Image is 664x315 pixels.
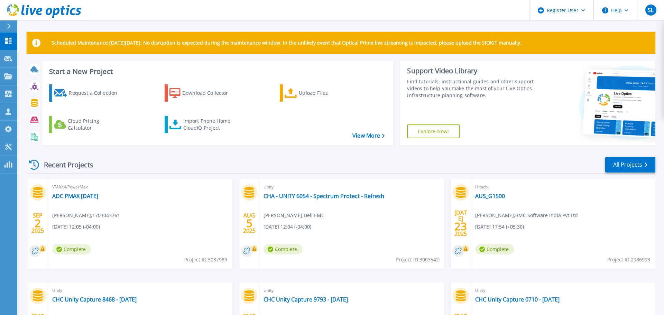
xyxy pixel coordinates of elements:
span: 23 [454,223,467,229]
div: Request a Collection [69,86,124,100]
span: Complete [475,244,514,254]
span: Hitachi [475,183,651,191]
span: Unity [475,287,651,294]
span: [DATE] 12:04 (-04:00) [264,223,311,231]
h3: Start a New Project [49,68,385,75]
span: 2 [35,220,41,226]
a: Explore Now! [407,124,460,138]
div: Cloud Pricing Calculator [68,118,123,131]
span: Project ID: 2986993 [607,256,650,263]
span: [PERSON_NAME] , BMC Software India Pvt Ltd [475,212,578,219]
div: Import Phone Home CloudIQ Project [183,118,237,131]
span: [PERSON_NAME] , 1703043761 [52,212,120,219]
span: [DATE] 12:05 (-04:00) [52,223,100,231]
a: All Projects [605,157,655,173]
span: 5 [246,220,252,226]
span: Unity [264,183,440,191]
div: Upload Files [299,86,354,100]
a: CHC Unity Capture 9793 - [DATE] [264,296,348,303]
a: Download Collector [165,84,242,102]
span: Project ID: 3037989 [184,256,227,263]
a: View More [352,132,385,139]
span: SL [648,7,654,13]
div: Download Collector [182,86,238,100]
span: Unity [264,287,440,294]
a: AUS_G1500 [475,193,505,200]
a: Request a Collection [49,84,126,102]
div: Recent Projects [27,156,103,173]
a: ADC PMAX [DATE] [52,193,98,200]
a: Cloud Pricing Calculator [49,116,126,133]
span: VMAX4/PowerMax [52,183,228,191]
a: Upload Files [280,84,357,102]
div: Support Video Library [407,66,537,75]
span: Complete [52,244,91,254]
span: Unity [52,287,228,294]
div: AUG 2025 [243,211,256,236]
div: SEP 2025 [31,211,44,236]
span: [DATE] 17:54 (+05:30) [475,223,524,231]
div: Find tutorials, instructional guides and other support videos to help you make the most of your L... [407,78,537,99]
div: [DATE] 2025 [454,211,467,236]
a: CHA - UNITY 6054 - Spectrum Protect - Refresh [264,193,384,200]
span: Complete [264,244,302,254]
p: Scheduled Maintenance [DATE][DATE]: No disruption is expected during the maintenance window. In t... [52,40,522,46]
a: CHC Unity Capture 0710 - [DATE] [475,296,560,303]
span: Project ID: 3003542 [396,256,439,263]
span: [PERSON_NAME] , Dell EMC [264,212,324,219]
a: CHC Unity Capture 8468 - [DATE] [52,296,137,303]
